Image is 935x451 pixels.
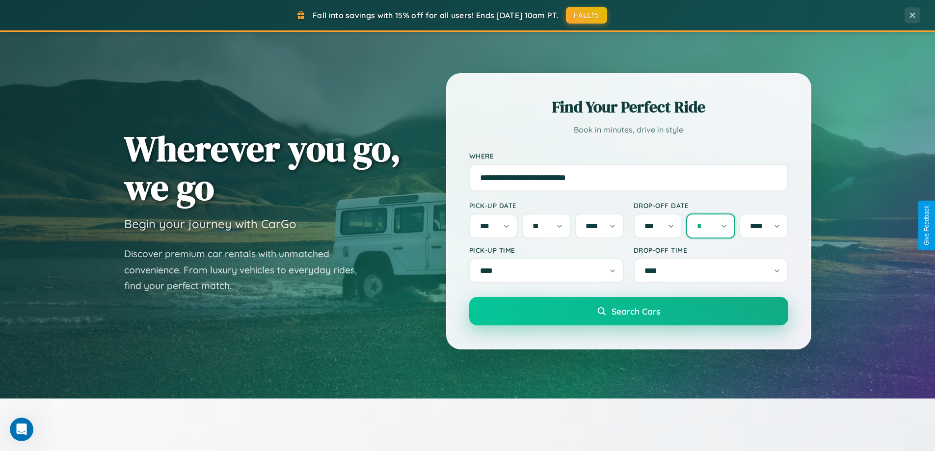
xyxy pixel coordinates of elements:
h3: Begin your journey with CarGo [124,216,296,231]
div: Give Feedback [923,206,930,245]
iframe: Intercom live chat [10,418,33,441]
h2: Find Your Perfect Ride [469,96,788,118]
button: FALL15 [566,7,607,24]
button: Search Cars [469,297,788,325]
label: Where [469,152,788,160]
span: Fall into savings with 15% off for all users! Ends [DATE] 10am PT. [313,10,559,20]
label: Drop-off Time [634,246,788,254]
label: Pick-up Date [469,201,624,210]
label: Pick-up Time [469,246,624,254]
p: Discover premium car rentals with unmatched convenience. From luxury vehicles to everyday rides, ... [124,246,370,294]
label: Drop-off Date [634,201,788,210]
p: Book in minutes, drive in style [469,123,788,137]
span: Search Cars [612,306,660,317]
h1: Wherever you go, we go [124,129,401,207]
